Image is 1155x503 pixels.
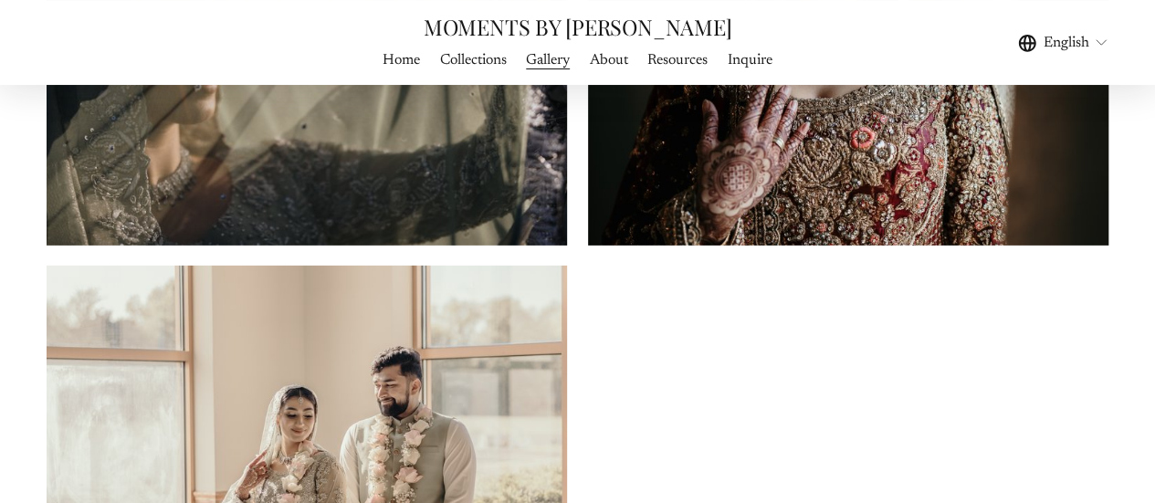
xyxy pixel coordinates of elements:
a: folder dropdown [526,47,570,72]
a: Collections [440,47,507,72]
div: language picker [1018,30,1109,55]
a: MOMENTS BY [PERSON_NAME] [424,12,731,41]
a: About [590,47,628,72]
a: Home [383,47,420,72]
a: Inquire [728,47,772,72]
a: Resources [647,47,708,72]
span: English [1044,32,1089,54]
span: Gallery [526,49,570,71]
